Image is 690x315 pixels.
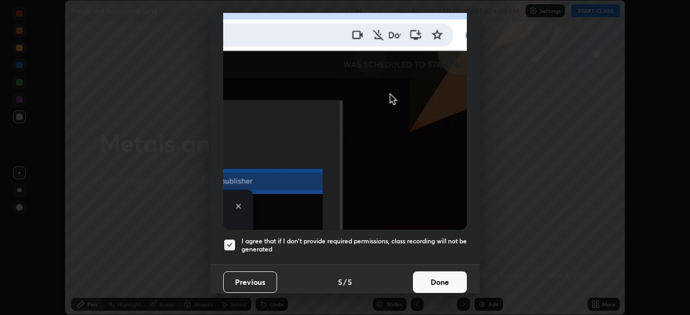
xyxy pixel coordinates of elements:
[223,271,277,293] button: Previous
[338,276,342,288] h4: 5
[348,276,352,288] h4: 5
[413,271,467,293] button: Done
[241,237,467,254] h5: I agree that if I don't provide required permissions, class recording will not be generated
[343,276,347,288] h4: /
